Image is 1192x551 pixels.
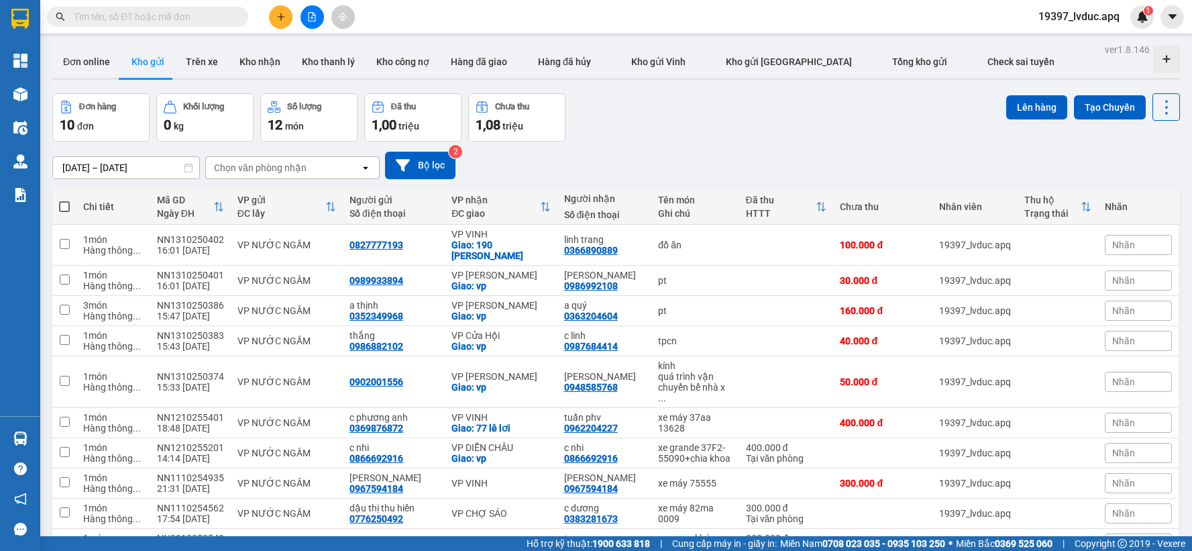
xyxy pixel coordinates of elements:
[840,240,925,250] div: 100.000 đ
[157,341,224,352] div: 15:43 [DATE]
[658,412,732,434] div: xe máy 37aa 13628
[74,9,232,24] input: Tìm tên, số ĐT hoặc mã đơn
[451,453,550,464] div: Giao: vp
[83,281,144,291] div: Hàng thông thường
[157,423,224,434] div: 18:48 [DATE]
[285,121,304,132] span: món
[83,472,144,483] div: 1 món
[746,513,827,524] div: Tại văn phòng
[157,371,224,382] div: NN1310250374
[939,305,1011,316] div: 19397_lvduc.apq
[672,536,777,551] span: Cung cấp máy in - giấy in:
[956,536,1052,551] span: Miền Bắc
[451,423,550,434] div: Giao: 77 lê lơi
[840,417,925,428] div: 400.000 đ
[398,121,419,132] span: triệu
[14,493,27,505] span: notification
[237,417,336,428] div: VP NƯỚC NGẦM
[13,154,28,168] img: warehouse-icon
[156,93,254,142] button: Khối lượng0kg
[237,275,336,286] div: VP NƯỚC NGẦM
[133,423,141,434] span: ...
[538,56,591,67] span: Hàng đã hủy
[939,448,1011,458] div: 19397_lvduc.apq
[564,300,645,311] div: a quý
[658,503,732,524] div: xe máy 82ma 0009
[1024,208,1081,219] div: Trạng thái
[83,503,144,513] div: 1 món
[77,121,94,132] span: đơn
[391,102,416,111] div: Đã thu
[349,377,403,387] div: 0902001556
[564,209,645,220] div: Số điện thoại
[83,201,144,212] div: Chi tiết
[502,121,523,132] span: triệu
[349,275,403,286] div: 0989933894
[840,201,925,212] div: Chưa thu
[52,46,121,78] button: Đơn online
[349,483,403,494] div: 0967594184
[592,538,650,549] strong: 1900 633 818
[995,538,1052,549] strong: 0369 525 060
[658,240,732,250] div: đồ ăn
[133,245,141,256] span: ...
[385,152,455,179] button: Bộ lọc
[1112,305,1135,316] span: Nhãn
[451,330,550,341] div: VP Cửa Hội
[157,300,224,311] div: NN1310250386
[164,117,171,133] span: 0
[214,161,307,174] div: Chọn văn phòng nhận
[349,472,438,483] div: hoàng dũng
[83,341,144,352] div: Hàng thông thường
[746,208,816,219] div: HTTT
[564,483,618,494] div: 0967594184
[564,382,618,393] div: 0948585768
[157,483,224,494] div: 21:31 [DATE]
[157,412,224,423] div: NN1210255401
[746,195,816,205] div: Đã thu
[133,311,141,321] span: ...
[372,117,396,133] span: 1,00
[1112,377,1135,387] span: Nhãn
[175,46,229,78] button: Trên xe
[307,12,317,21] span: file-add
[237,448,336,458] div: VP NƯỚC NGẦM
[83,533,144,544] div: 1 món
[1112,448,1135,458] span: Nhãn
[121,46,175,78] button: Kho gửi
[564,371,645,382] div: thanh hiền
[1112,417,1135,428] span: Nhãn
[658,195,732,205] div: Tên món
[364,93,462,142] button: Đã thu1,00 triệu
[939,417,1011,428] div: 19397_lvduc.apq
[987,56,1054,67] span: Check sai tuyến
[157,453,224,464] div: 14:14 [DATE]
[157,382,224,393] div: 15:33 [DATE]
[287,102,321,111] div: Số lượng
[660,536,662,551] span: |
[440,46,518,78] button: Hàng đã giao
[1063,536,1065,551] span: |
[564,234,645,245] div: linh trang
[13,121,28,135] img: warehouse-icon
[1118,539,1127,548] span: copyright
[451,508,550,519] div: VP CHỢ SÁO
[564,513,618,524] div: 0383281673
[1153,46,1180,72] div: Tạo kho hàng mới
[658,208,732,219] div: Ghi chú
[349,330,438,341] div: thắng
[231,189,343,225] th: Toggle SortBy
[349,412,438,423] div: c phương anh
[237,305,336,316] div: VP NƯỚC NGẦM
[445,189,557,225] th: Toggle SortBy
[1112,275,1135,286] span: Nhãn
[840,478,925,489] div: 300.000 đ
[631,56,686,67] span: Kho gửi Vinh
[451,382,550,393] div: Giao: vp
[83,412,144,423] div: 1 món
[564,412,645,423] div: tuấn phv
[1146,6,1150,15] span: 1
[60,117,74,133] span: 10
[83,483,144,494] div: Hàng thông thường
[892,56,947,67] span: Tổng kho gửi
